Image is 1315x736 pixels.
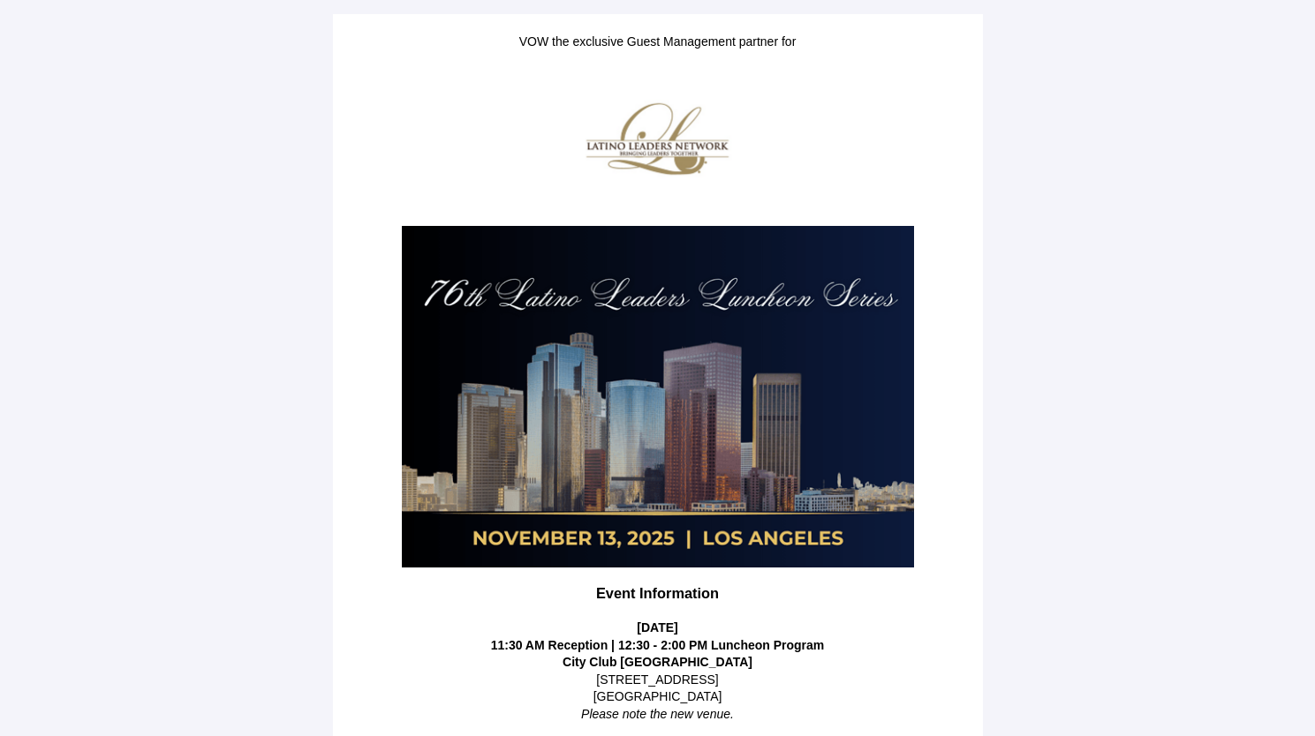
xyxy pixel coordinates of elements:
strong: Event Information [596,585,719,601]
strong: City Club [GEOGRAPHIC_DATA] [563,655,752,669]
strong: 11:30 AM Reception | 12:30 - 2:00 PM Luncheon Program [491,638,825,652]
em: Please note the new venue. [581,707,734,721]
p: VOW the exclusive Guest Management partner for [402,34,914,51]
p: [STREET_ADDRESS] [GEOGRAPHIC_DATA] [402,654,914,723]
strong: [DATE] [637,620,677,635]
